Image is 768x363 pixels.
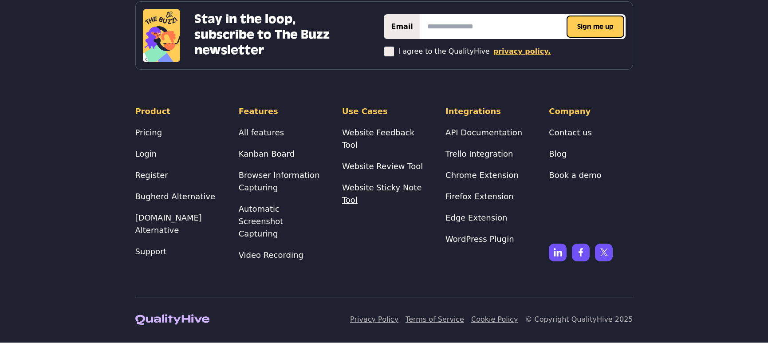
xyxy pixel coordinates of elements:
img: Linkedin [549,244,567,261]
a: Video Recording [239,250,303,260]
h4: Integrations [445,105,529,118]
a: Edge Extension [445,213,507,222]
a: Pricing [135,128,162,137]
a: Book a demo [549,170,601,180]
a: All features [239,128,284,137]
a: Browser Information Capturing [239,170,320,192]
a: API Documentation [445,128,522,137]
a: Automatic Screenshot Capturing [239,204,284,238]
a: privacy policy. [493,46,551,57]
img: Facebook [572,244,590,261]
a: Trello Integration [445,149,513,158]
img: The Buzz Newsletter [143,9,180,62]
a: Website Sticky Note Tool [342,183,422,205]
a: Firefox Extension [445,192,514,201]
a: WordPress Plugin [445,234,514,244]
img: QualityHive [135,314,209,325]
button: Sign me up [567,16,624,38]
h4: Product [135,105,219,118]
a: Privacy Policy [350,315,398,324]
a: Chrome Extension [445,170,519,180]
a: Website Review Tool [342,162,423,171]
p: I agree to the QualityHive [398,46,489,57]
a: Cookie Policy [471,315,518,324]
a: Register [135,170,168,180]
h4: Features [239,105,323,118]
a: [DOMAIN_NAME] Alternative [135,213,202,235]
h3: Stay in the loop, subscribe to The Buzz newsletter [194,12,344,58]
a: Support [135,247,167,256]
a: Blog [549,149,567,158]
h4: Use Cases [342,105,426,118]
a: Terms of Service [406,315,464,324]
input: email [420,14,626,39]
a: Login [135,149,157,158]
label: Email [384,14,420,39]
a: Bugherd Alternative [135,192,216,201]
h4: Company [549,105,633,118]
a: Contact us [549,128,592,137]
a: Website Feedback Tool [342,128,414,150]
img: X [595,244,613,261]
a: Kanban Board [239,149,295,158]
p: © Copyright QualityHive 2025 [525,314,633,325]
